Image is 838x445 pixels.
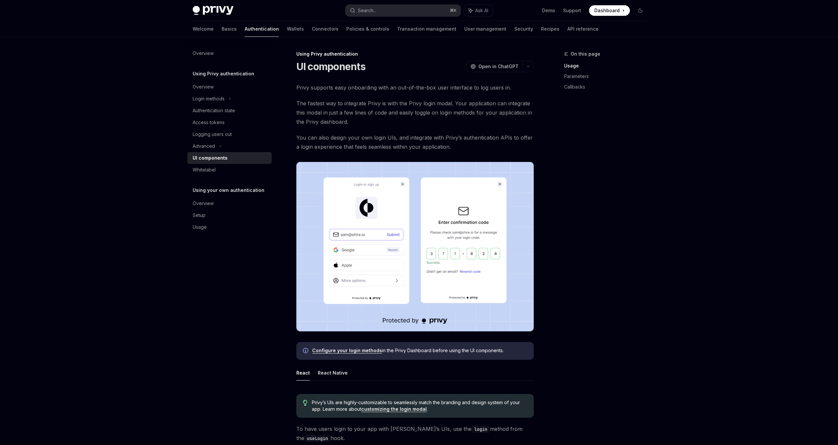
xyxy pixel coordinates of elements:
[312,348,382,353] a: Configure your login methods
[564,71,651,82] a: Parameters
[361,406,427,412] a: customizing the login modal
[304,435,331,442] code: useLogin
[358,7,376,14] div: Search...
[193,95,225,103] div: Login methods
[635,5,646,16] button: Toggle dark mode
[287,21,304,37] a: Wallets
[450,8,457,13] span: ⌘ K
[187,164,272,176] a: Whitelabel
[193,199,214,207] div: Overview
[193,107,235,115] div: Authentication state
[187,47,272,59] a: Overview
[312,347,527,354] span: in the Privy Dashboard before using the UI components.
[296,83,534,92] span: Privy supports easy onboarding with an out-of-the-box user interface to log users in.
[193,49,214,57] div: Overview
[187,221,272,233] a: Usage
[478,63,519,70] span: Open in ChatGPT
[594,7,620,14] span: Dashboard
[303,348,310,354] svg: Info
[564,82,651,92] a: Callbacks
[312,21,338,37] a: Connectors
[542,7,555,14] a: Demo
[193,130,232,138] div: Logging users out
[472,426,490,433] code: login
[541,21,559,37] a: Recipes
[296,51,534,57] div: Using Privy authentication
[193,186,264,194] h5: Using your own authentication
[303,400,308,406] svg: Tip
[193,6,233,15] img: dark logo
[571,50,600,58] span: On this page
[296,424,534,443] span: To have users login to your app with [PERSON_NAME]’s UIs, use the method from the hook.
[222,21,237,37] a: Basics
[589,5,630,16] a: Dashboard
[318,365,348,380] button: React Native
[564,61,651,71] a: Usage
[296,162,534,331] img: images/Onboard.png
[193,142,215,150] div: Advanced
[187,209,272,221] a: Setup
[193,70,254,78] h5: Using Privy authentication
[563,7,581,14] a: Support
[464,5,493,16] button: Ask AI
[345,5,461,16] button: Search...⌘K
[475,7,488,14] span: Ask AI
[193,21,214,37] a: Welcome
[296,99,534,126] span: The fastest way to integrate Privy is with the Privy login modal. Your application can integrate ...
[193,118,225,126] div: Access tokens
[245,21,279,37] a: Authentication
[346,21,389,37] a: Policies & controls
[193,223,207,231] div: Usage
[296,365,310,380] button: React
[296,61,365,72] h1: UI components
[187,81,272,93] a: Overview
[296,133,534,151] span: You can also design your own login UIs, and integrate with Privy’s authentication APIs to offer a...
[193,154,228,162] div: UI components
[187,152,272,164] a: UI components
[187,128,272,140] a: Logging users out
[187,117,272,128] a: Access tokens
[514,21,533,37] a: Security
[312,399,527,412] span: Privy’s UIs are highly-customizable to seamlessly match the branding and design system of your ap...
[187,105,272,117] a: Authentication state
[567,21,599,37] a: API reference
[187,197,272,209] a: Overview
[193,166,216,174] div: Whitelabel
[466,61,523,72] button: Open in ChatGPT
[193,83,214,91] div: Overview
[397,21,456,37] a: Transaction management
[193,211,205,219] div: Setup
[464,21,506,37] a: User management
